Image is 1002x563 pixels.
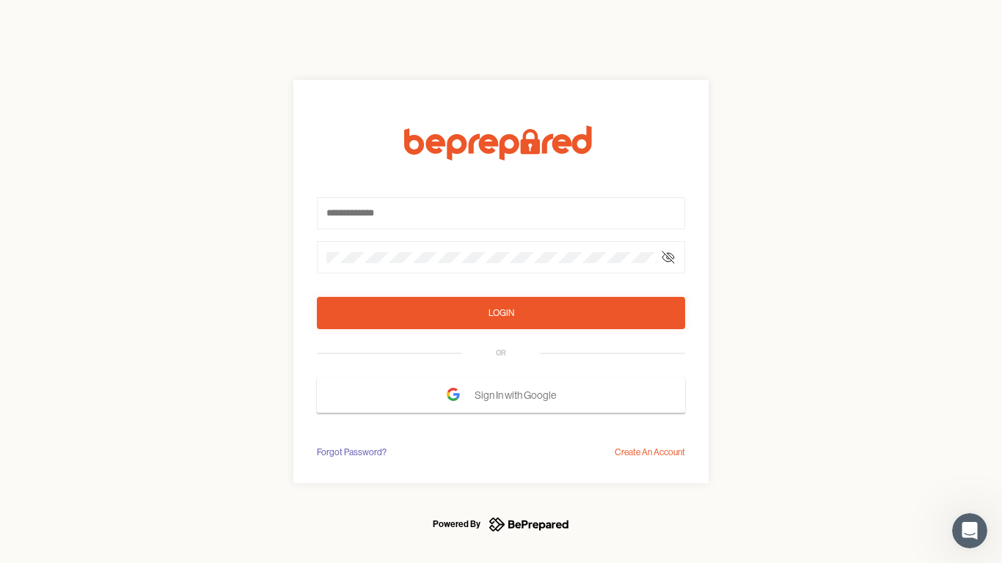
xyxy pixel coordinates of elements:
div: Powered By [433,515,480,533]
div: Create An Account [615,445,685,460]
iframe: Intercom live chat [952,513,987,548]
button: Login [317,297,685,329]
div: Login [489,306,514,320]
div: OR [496,347,506,359]
span: Sign In with Google [475,382,563,408]
button: Sign In with Google [317,378,685,413]
div: Forgot Password? [317,445,387,460]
